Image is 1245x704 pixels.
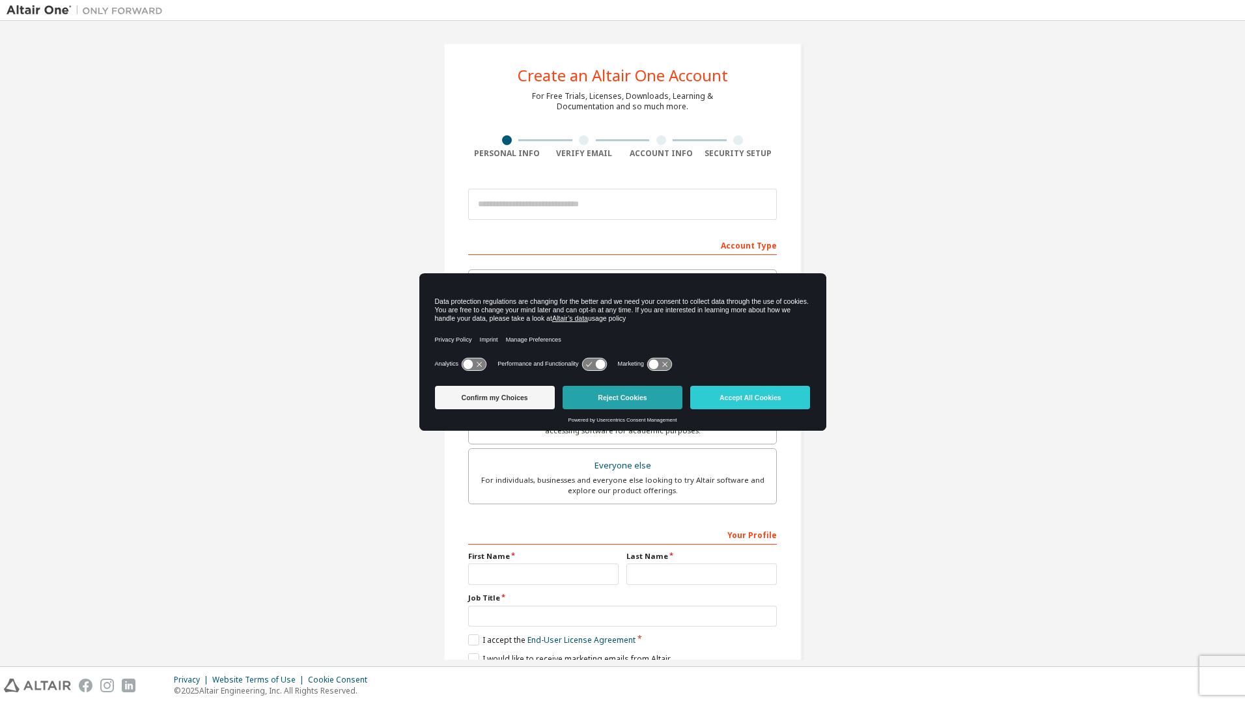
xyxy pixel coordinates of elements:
[122,679,135,692] img: linkedin.svg
[468,524,777,545] div: Your Profile
[477,475,768,496] div: For individuals, businesses and everyone else looking to try Altair software and explore our prod...
[468,551,619,562] label: First Name
[477,457,768,475] div: Everyone else
[546,148,623,159] div: Verify Email
[527,634,636,645] a: End-User License Agreement
[532,91,713,112] div: For Free Trials, Licenses, Downloads, Learning & Documentation and so much more.
[174,685,375,696] p: © 2025 Altair Engineering, Inc. All Rights Reserved.
[174,675,212,685] div: Privacy
[79,679,92,692] img: facebook.svg
[626,551,777,562] label: Last Name
[7,4,169,17] img: Altair One
[4,679,71,692] img: altair_logo.svg
[622,148,700,159] div: Account Info
[518,68,728,83] div: Create an Altair One Account
[212,675,308,685] div: Website Terms of Use
[468,148,546,159] div: Personal Info
[468,653,671,664] label: I would like to receive marketing emails from Altair
[468,593,777,603] label: Job Title
[700,148,777,159] div: Security Setup
[468,234,777,255] div: Account Type
[468,634,636,645] label: I accept the
[308,675,375,685] div: Cookie Consent
[100,679,114,692] img: instagram.svg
